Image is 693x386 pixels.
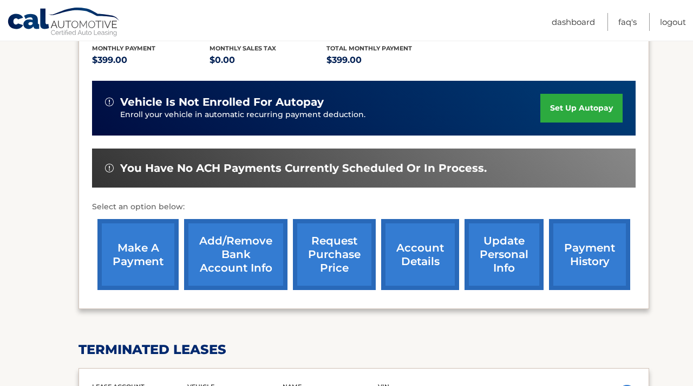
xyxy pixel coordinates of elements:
span: Monthly sales Tax [210,44,276,52]
a: FAQ's [618,13,637,31]
a: set up autopay [540,94,623,123]
span: vehicle is not enrolled for autopay [120,95,324,109]
h2: terminated leases [79,342,649,358]
a: account details [381,219,459,290]
a: request purchase price [293,219,376,290]
a: payment history [549,219,630,290]
a: Dashboard [552,13,595,31]
p: Enroll your vehicle in automatic recurring payment deduction. [120,109,540,121]
span: Total Monthly Payment [326,44,412,52]
a: Cal Automotive [7,7,121,38]
a: Add/Remove bank account info [184,219,287,290]
p: $0.00 [210,53,327,68]
a: Logout [660,13,686,31]
a: make a payment [97,219,179,290]
img: alert-white.svg [105,98,114,106]
p: Select an option below: [92,201,636,214]
img: alert-white.svg [105,164,114,172]
a: update personal info [465,219,544,290]
span: Monthly Payment [92,44,155,52]
p: $399.00 [92,53,210,68]
span: You have no ACH payments currently scheduled or in process. [120,162,487,175]
p: $399.00 [326,53,444,68]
